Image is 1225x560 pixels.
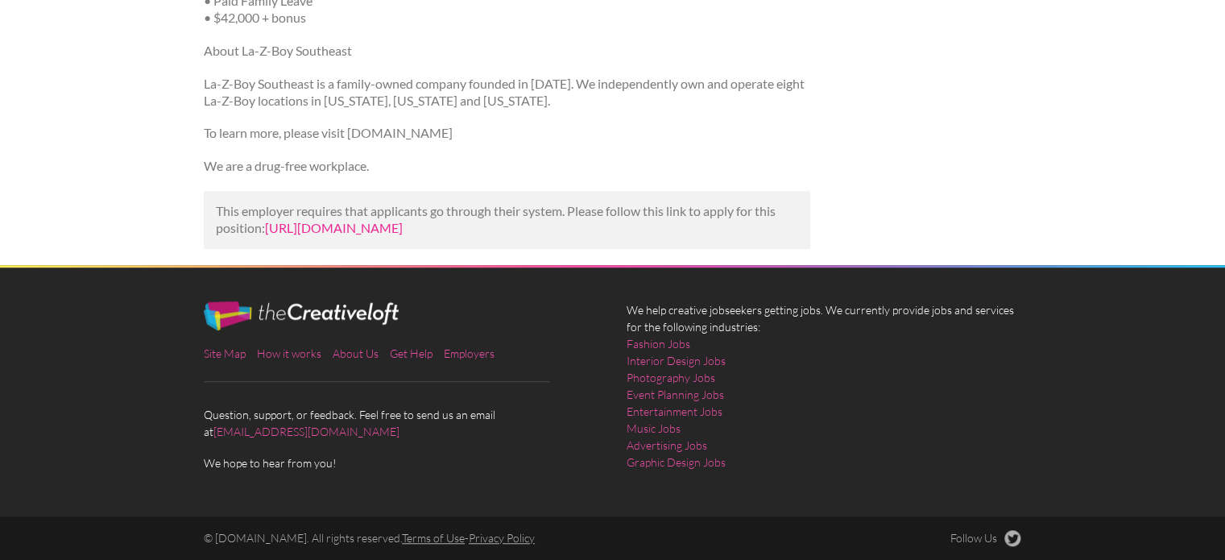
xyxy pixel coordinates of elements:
[190,301,613,471] div: Question, support, or feedback. Feel free to send us an email at
[265,220,403,235] a: [URL][DOMAIN_NAME]
[390,346,432,360] a: Get Help
[204,158,810,175] p: We are a drug-free workplace.
[204,454,598,471] span: We hope to hear from you!
[257,346,321,360] a: How it works
[613,301,1036,483] div: We help creative jobseekers getting jobs. We currently provide jobs and services for the followin...
[333,346,379,360] a: About Us
[204,43,810,60] p: About La-Z-Boy Southeast
[204,301,399,330] img: The Creative Loft
[627,437,707,454] a: Advertising Jobs
[469,531,535,545] a: Privacy Policy
[627,403,722,420] a: Entertainment Jobs
[216,203,798,237] p: This employer requires that applicants go through their system. Please follow this link to apply ...
[204,346,246,360] a: Site Map
[402,531,465,545] a: Terms of Use
[627,352,726,369] a: Interior Design Jobs
[204,125,810,142] p: To learn more, please visit [DOMAIN_NAME]
[627,369,715,386] a: Photography Jobs
[950,530,1021,546] a: Follow Us
[190,530,825,546] div: © [DOMAIN_NAME]. All rights reserved. -
[627,386,724,403] a: Event Planning Jobs
[627,335,690,352] a: Fashion Jobs
[213,425,399,438] a: [EMAIL_ADDRESS][DOMAIN_NAME]
[627,420,681,437] a: Music Jobs
[204,76,810,110] p: La-Z-Boy Southeast is a family-owned company founded in [DATE]. We independently own and operate ...
[627,454,726,471] a: Graphic Design Jobs
[444,346,495,360] a: Employers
